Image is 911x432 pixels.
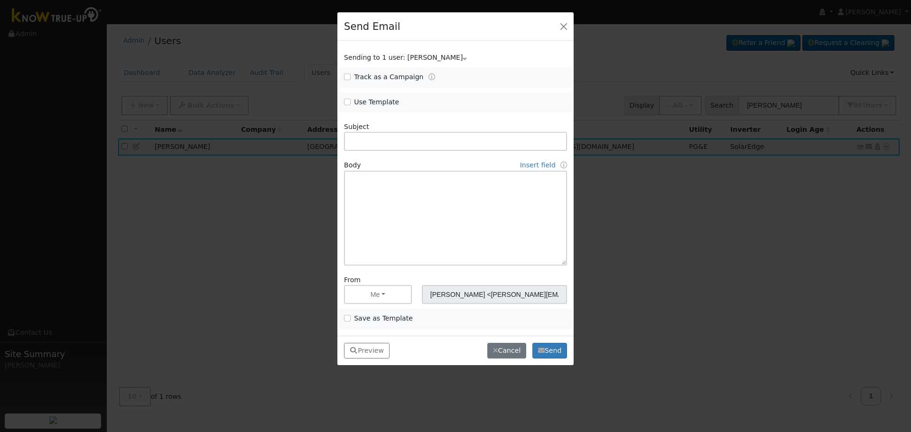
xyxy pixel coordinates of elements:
[354,97,399,107] label: Use Template
[428,73,435,81] a: Tracking Campaigns
[339,53,572,63] div: Show users
[344,122,369,132] label: Subject
[354,313,413,323] label: Save as Template
[344,343,390,359] button: Preview
[344,160,361,170] label: Body
[344,315,351,322] input: Save as Template
[344,19,400,34] h4: Send Email
[487,343,526,359] button: Cancel
[520,161,556,169] a: Insert field
[344,99,351,105] input: Use Template
[354,72,423,82] label: Track as a Campaign
[532,343,567,359] button: Send
[344,275,361,285] label: From
[344,74,351,80] input: Track as a Campaign
[344,285,412,304] button: Me
[560,161,567,169] a: Fields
